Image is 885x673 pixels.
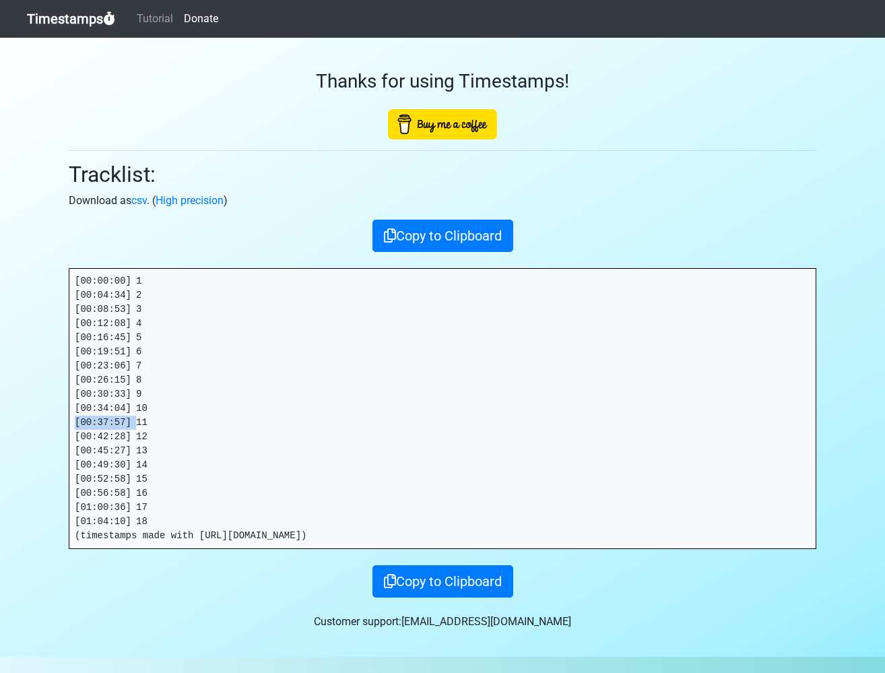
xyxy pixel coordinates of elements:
[178,5,224,32] a: Donate
[69,269,816,548] pre: [00:00:00] 1 [00:04:34] 2 [00:08:53] 3 [00:12:08] 4 [00:16:45] 5 [00:19:51] 6 [00:23:06] 7 [00:26...
[69,193,816,209] p: Download as . ( )
[372,565,513,598] button: Copy to Clipboard
[131,5,178,32] a: Tutorial
[372,220,513,252] button: Copy to Clipboard
[69,70,816,93] h3: Thanks for using Timestamps!
[388,109,497,139] img: Buy Me A Coffee
[156,194,224,207] a: High precision
[131,194,147,207] a: csv
[69,162,816,187] h2: Tracklist:
[27,5,115,32] a: Timestamps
